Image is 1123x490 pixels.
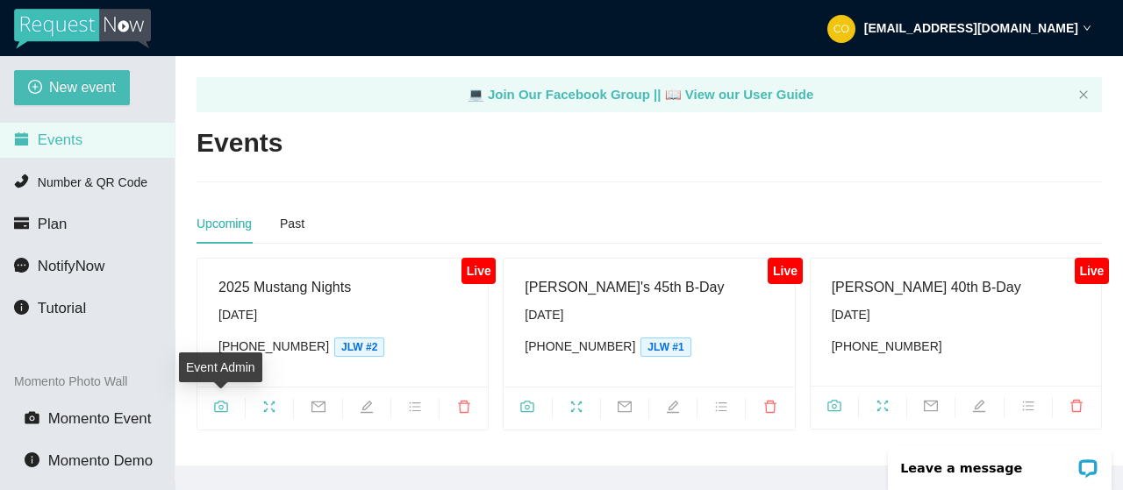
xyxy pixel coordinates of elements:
span: NotifyNow [38,258,104,274]
span: close [1078,89,1089,100]
div: [DATE] [832,305,1080,324]
span: plus-circle [28,80,42,96]
div: [PHONE_NUMBER] [525,337,773,357]
iframe: LiveChat chat widget [876,435,1123,490]
span: info-circle [14,300,29,315]
div: [DATE] [218,305,467,324]
a: laptop Join Our Facebook Group || [468,87,665,102]
strong: [EMAIL_ADDRESS][DOMAIN_NAME] [864,21,1078,35]
span: credit-card [14,216,29,231]
span: mail [294,400,341,419]
span: Plan [38,216,68,232]
span: Momento Event [48,410,152,427]
span: bars [697,400,745,419]
span: mail [601,400,648,419]
span: camera [504,400,551,419]
span: Momento Demo [48,452,153,469]
span: fullscreen [246,400,293,419]
span: edit [649,400,697,419]
span: down [1083,24,1091,32]
span: info-circle [25,452,39,467]
span: mail [907,399,955,418]
span: fullscreen [553,400,600,419]
span: delete [1053,399,1101,418]
div: Upcoming [197,214,252,233]
span: Events [38,131,82,148]
span: fullscreen [859,399,906,418]
div: [PERSON_NAME]'s 45th B-Day [525,276,773,298]
div: [PERSON_NAME] 40th B-Day [832,276,1080,298]
span: bars [391,400,439,419]
span: camera [811,399,858,418]
div: [PHONE_NUMBER] [832,337,1080,356]
div: Live [1075,258,1109,284]
span: New event [49,76,116,98]
span: JLW #1 [640,337,690,357]
span: delete [746,400,794,419]
span: delete [440,400,488,419]
span: JLW #2 [334,337,384,357]
img: RequestNow [14,9,151,49]
span: laptop [665,87,682,102]
div: Live [768,258,802,284]
span: camera [197,400,245,419]
span: camera [25,410,39,425]
div: [PHONE_NUMBER] [218,337,467,357]
div: 2025 Mustang Nights [218,276,467,298]
span: message [14,258,29,273]
h2: Events [197,125,283,161]
span: edit [955,399,1003,418]
img: 80ccb84ea51d40aec798d9c2fdf281a2 [827,15,855,43]
span: calendar [14,131,29,146]
div: Live [461,258,496,284]
span: bars [1005,399,1052,418]
div: [DATE] [525,305,773,324]
a: laptop View our User Guide [665,87,814,102]
button: close [1078,89,1089,101]
div: Event Admin [179,352,262,382]
div: Past [280,214,304,233]
span: Tutorial [38,300,86,316]
span: edit [343,400,390,419]
span: laptop [468,87,484,102]
span: phone [14,174,29,188]
button: plus-circleNew event [14,70,130,105]
span: Number & QR Code [38,175,147,189]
